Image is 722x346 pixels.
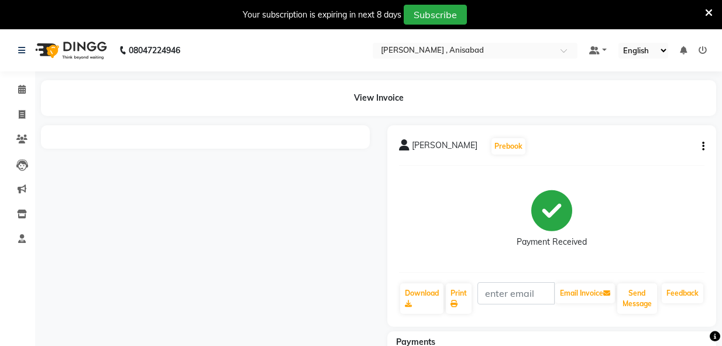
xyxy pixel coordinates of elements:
button: Email Invoice [555,283,615,303]
input: enter email [477,282,555,304]
button: Send Message [617,283,657,314]
div: Payment Received [517,236,587,248]
b: 08047224946 [129,34,180,67]
button: Prebook [491,138,525,155]
div: Your subscription is expiring in next 8 days [243,9,401,21]
button: Subscribe [404,5,467,25]
a: Print [446,283,472,314]
a: Feedback [662,283,703,303]
a: Download [400,283,443,314]
span: [PERSON_NAME] [412,139,477,156]
img: logo [30,34,110,67]
div: View Invoice [41,80,716,116]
